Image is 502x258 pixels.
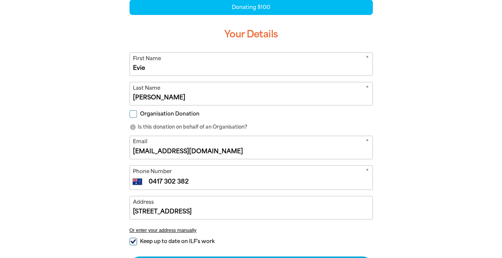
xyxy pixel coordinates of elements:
[130,238,137,245] input: Keep up to date on ILF's work
[140,238,215,245] span: Keep up to date on ILF's work
[130,22,373,46] h3: Your Details
[130,110,137,118] input: Organisation Donation
[366,168,369,177] i: Required
[130,227,373,233] button: Or enter your address manually
[130,123,373,131] p: Is this donation on behalf of an Organisation?
[140,110,200,117] span: Organisation Donation
[130,124,136,130] i: info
